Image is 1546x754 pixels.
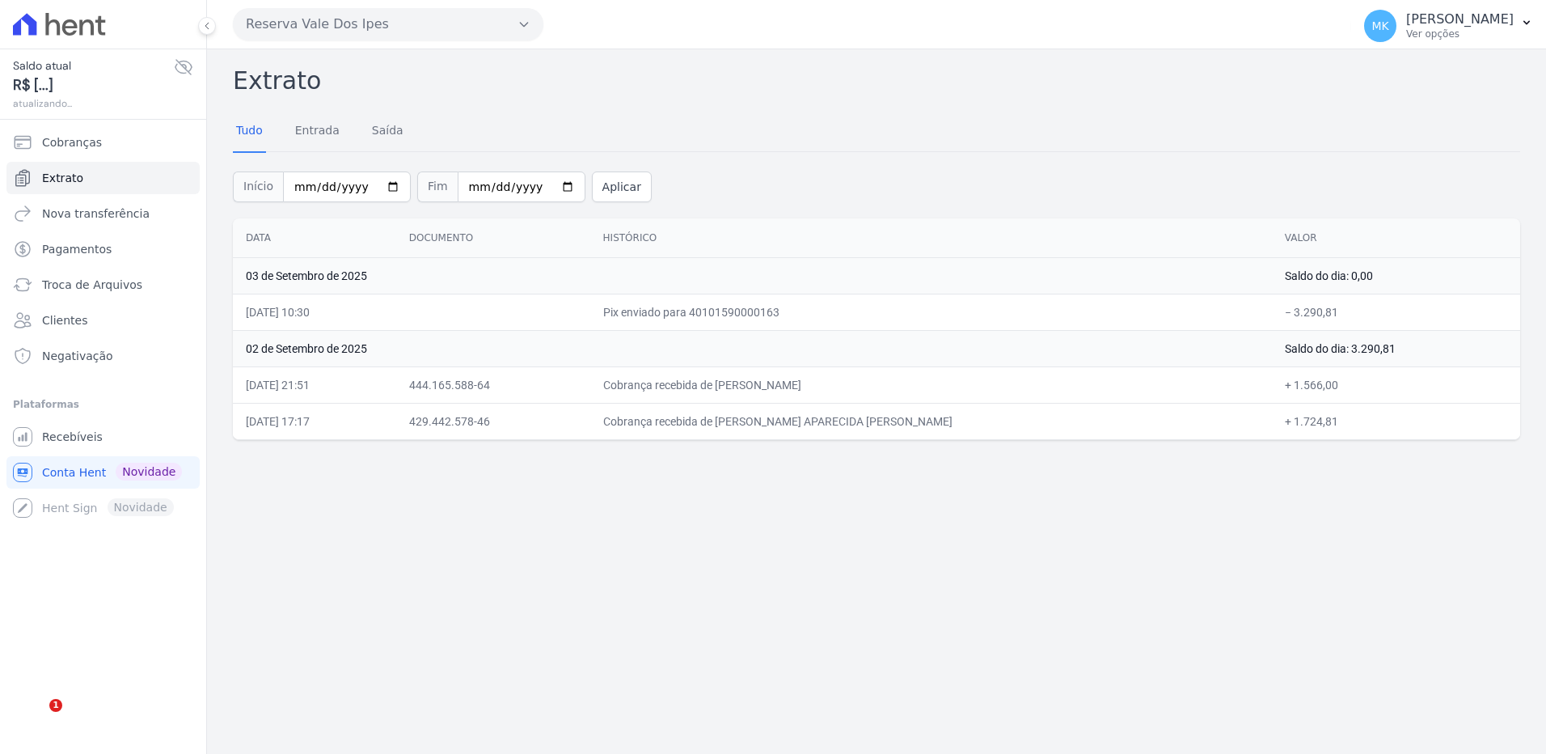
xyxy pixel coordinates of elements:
[233,330,1272,366] td: 02 de Setembro de 2025
[42,205,150,222] span: Nova transferência
[233,8,543,40] button: Reserva Vale Dos Ipes
[1272,366,1520,403] td: + 1.566,00
[13,57,174,74] span: Saldo atual
[1272,218,1520,258] th: Valor
[1406,11,1514,28] p: [PERSON_NAME]
[1351,3,1546,49] button: MK [PERSON_NAME] Ver opções
[417,172,458,202] span: Fim
[42,348,113,364] span: Negativação
[6,197,200,230] a: Nova transferência
[13,74,174,96] span: R$ [...]
[6,421,200,453] a: Recebíveis
[369,111,407,153] a: Saída
[42,241,112,257] span: Pagamentos
[6,233,200,265] a: Pagamentos
[42,134,102,150] span: Cobranças
[13,395,193,414] div: Plataformas
[590,218,1272,258] th: Histórico
[42,429,103,445] span: Recebíveis
[396,218,590,258] th: Documento
[592,172,652,202] button: Aplicar
[49,699,62,712] span: 1
[6,304,200,337] a: Clientes
[6,269,200,301] a: Troca de Arquivos
[6,340,200,372] a: Negativação
[1272,294,1520,330] td: − 3.290,81
[590,366,1272,403] td: Cobrança recebida de [PERSON_NAME]
[42,464,106,481] span: Conta Hent
[1371,20,1388,32] span: MK
[6,126,200,159] a: Cobranças
[6,456,200,489] a: Conta Hent Novidade
[13,126,193,524] nav: Sidebar
[1272,403,1520,439] td: + 1.724,81
[42,312,87,328] span: Clientes
[233,257,1272,294] td: 03 de Setembro de 2025
[233,403,396,439] td: [DATE] 17:17
[233,172,283,202] span: Início
[1272,257,1520,294] td: Saldo do dia: 0,00
[396,366,590,403] td: 444.165.588-64
[13,96,174,111] span: atualizando...
[233,62,1520,99] h2: Extrato
[590,294,1272,330] td: Pix enviado para 40101590000163
[1272,330,1520,366] td: Saldo do dia: 3.290,81
[233,218,396,258] th: Data
[16,699,55,738] iframe: Intercom live chat
[590,403,1272,439] td: Cobrança recebida de [PERSON_NAME] APARECIDA [PERSON_NAME]
[396,403,590,439] td: 429.442.578-46
[116,463,182,481] span: Novidade
[233,366,396,403] td: [DATE] 21:51
[42,277,142,293] span: Troca de Arquivos
[292,111,343,153] a: Entrada
[233,294,396,330] td: [DATE] 10:30
[42,170,83,186] span: Extrato
[6,162,200,194] a: Extrato
[1406,28,1514,40] p: Ver opções
[233,111,266,153] a: Tudo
